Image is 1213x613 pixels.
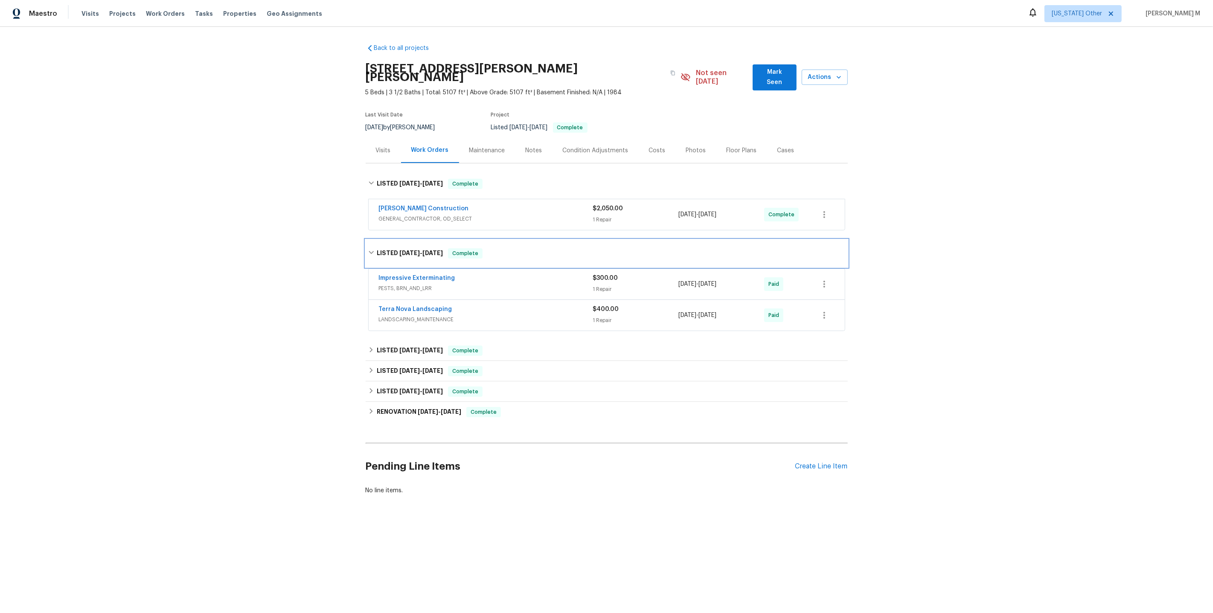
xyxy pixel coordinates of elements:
[377,407,461,417] h6: RENOVATION
[399,368,420,374] span: [DATE]
[467,408,500,416] span: Complete
[379,215,593,223] span: GENERAL_CONTRACTOR, OD_SELECT
[411,146,449,154] div: Work Orders
[195,11,213,17] span: Tasks
[554,125,587,130] span: Complete
[377,346,443,356] h6: LISTED
[449,387,482,396] span: Complete
[649,146,666,155] div: Costs
[399,180,420,186] span: [DATE]
[526,146,542,155] div: Notes
[593,206,623,212] span: $2,050.00
[379,284,593,293] span: PESTS, BRN_AND_LRR
[510,125,548,131] span: -
[1052,9,1102,18] span: [US_STATE] Other
[530,125,548,131] span: [DATE]
[146,9,185,18] span: Work Orders
[809,72,841,83] span: Actions
[366,112,403,117] span: Last Visit Date
[753,64,797,90] button: Mark Seen
[109,9,136,18] span: Projects
[593,306,619,312] span: $400.00
[678,210,716,219] span: -
[422,347,443,353] span: [DATE]
[593,285,679,293] div: 1 Repair
[593,275,618,281] span: $300.00
[366,44,448,52] a: Back to all projects
[366,240,848,267] div: LISTED [DATE]-[DATE]Complete
[366,340,848,361] div: LISTED [DATE]-[DATE]Complete
[379,206,469,212] a: [PERSON_NAME] Construction
[366,170,848,198] div: LISTED [DATE]-[DATE]Complete
[422,368,443,374] span: [DATE]
[379,315,593,324] span: LANDSCAPING_MAINTENANCE
[795,462,848,471] div: Create Line Item
[399,347,420,353] span: [DATE]
[449,367,482,375] span: Complete
[418,409,438,415] span: [DATE]
[422,388,443,394] span: [DATE]
[366,402,848,422] div: RENOVATION [DATE]-[DATE]Complete
[366,361,848,381] div: LISTED [DATE]-[DATE]Complete
[366,88,681,97] span: 5 Beds | 3 1/2 Baths | Total: 5107 ft² | Above Grade: 5107 ft² | Basement Finished: N/A | 1984
[698,312,716,318] span: [DATE]
[686,146,706,155] div: Photos
[441,409,461,415] span: [DATE]
[768,280,782,288] span: Paid
[366,381,848,402] div: LISTED [DATE]-[DATE]Complete
[698,281,716,287] span: [DATE]
[377,386,443,397] h6: LISTED
[366,486,848,495] div: No line items.
[777,146,794,155] div: Cases
[399,250,443,256] span: -
[696,69,748,86] span: Not seen [DATE]
[223,9,256,18] span: Properties
[366,122,445,133] div: by [PERSON_NAME]
[422,180,443,186] span: [DATE]
[267,9,322,18] span: Geo Assignments
[563,146,628,155] div: Condition Adjustments
[399,250,420,256] span: [DATE]
[418,409,461,415] span: -
[29,9,57,18] span: Maestro
[593,316,679,325] div: 1 Repair
[768,210,798,219] span: Complete
[802,70,848,85] button: Actions
[366,447,795,486] h2: Pending Line Items
[366,125,384,131] span: [DATE]
[1142,9,1200,18] span: [PERSON_NAME] M
[377,179,443,189] h6: LISTED
[768,311,782,320] span: Paid
[399,347,443,353] span: -
[510,125,528,131] span: [DATE]
[678,312,696,318] span: [DATE]
[399,388,420,394] span: [DATE]
[399,388,443,394] span: -
[366,64,666,81] h2: [STREET_ADDRESS][PERSON_NAME][PERSON_NAME]
[727,146,757,155] div: Floor Plans
[698,212,716,218] span: [DATE]
[449,249,482,258] span: Complete
[376,146,391,155] div: Visits
[759,67,790,88] span: Mark Seen
[399,180,443,186] span: -
[491,125,588,131] span: Listed
[377,366,443,376] h6: LISTED
[379,275,455,281] a: Impressive Exterminating
[491,112,510,117] span: Project
[678,311,716,320] span: -
[399,368,443,374] span: -
[469,146,505,155] div: Maintenance
[593,215,679,224] div: 1 Repair
[678,281,696,287] span: [DATE]
[449,346,482,355] span: Complete
[377,248,443,259] h6: LISTED
[665,65,681,81] button: Copy Address
[678,280,716,288] span: -
[379,306,452,312] a: Terra Nova Landscaping
[422,250,443,256] span: [DATE]
[81,9,99,18] span: Visits
[678,212,696,218] span: [DATE]
[449,180,482,188] span: Complete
